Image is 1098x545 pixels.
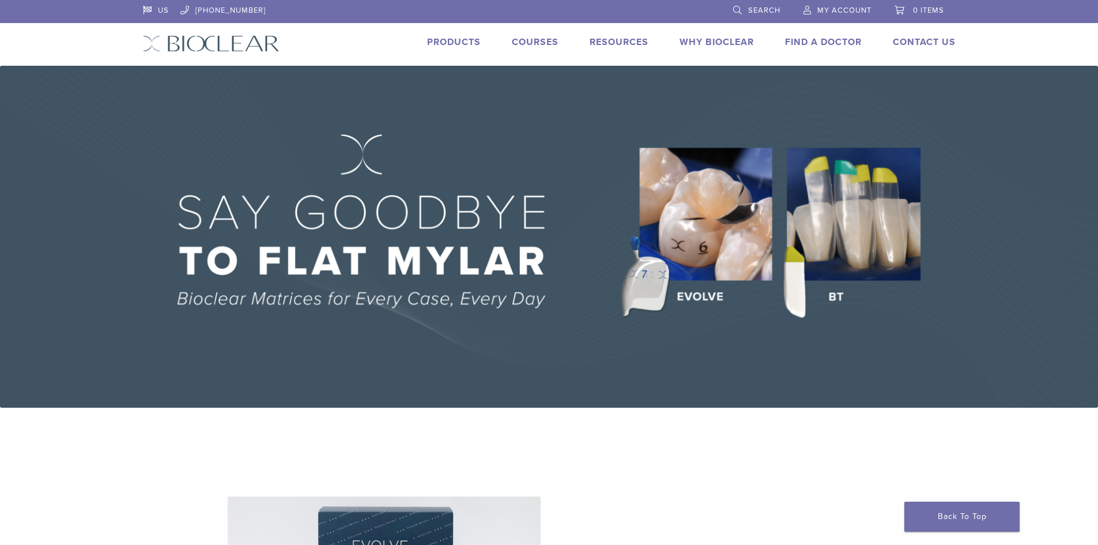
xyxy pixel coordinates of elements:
[512,36,559,48] a: Courses
[427,36,481,48] a: Products
[904,502,1020,532] a: Back To Top
[913,6,944,15] span: 0 items
[143,35,280,52] img: Bioclear
[680,36,754,48] a: Why Bioclear
[590,36,648,48] a: Resources
[785,36,862,48] a: Find A Doctor
[748,6,780,15] span: Search
[817,6,871,15] span: My Account
[893,36,956,48] a: Contact Us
